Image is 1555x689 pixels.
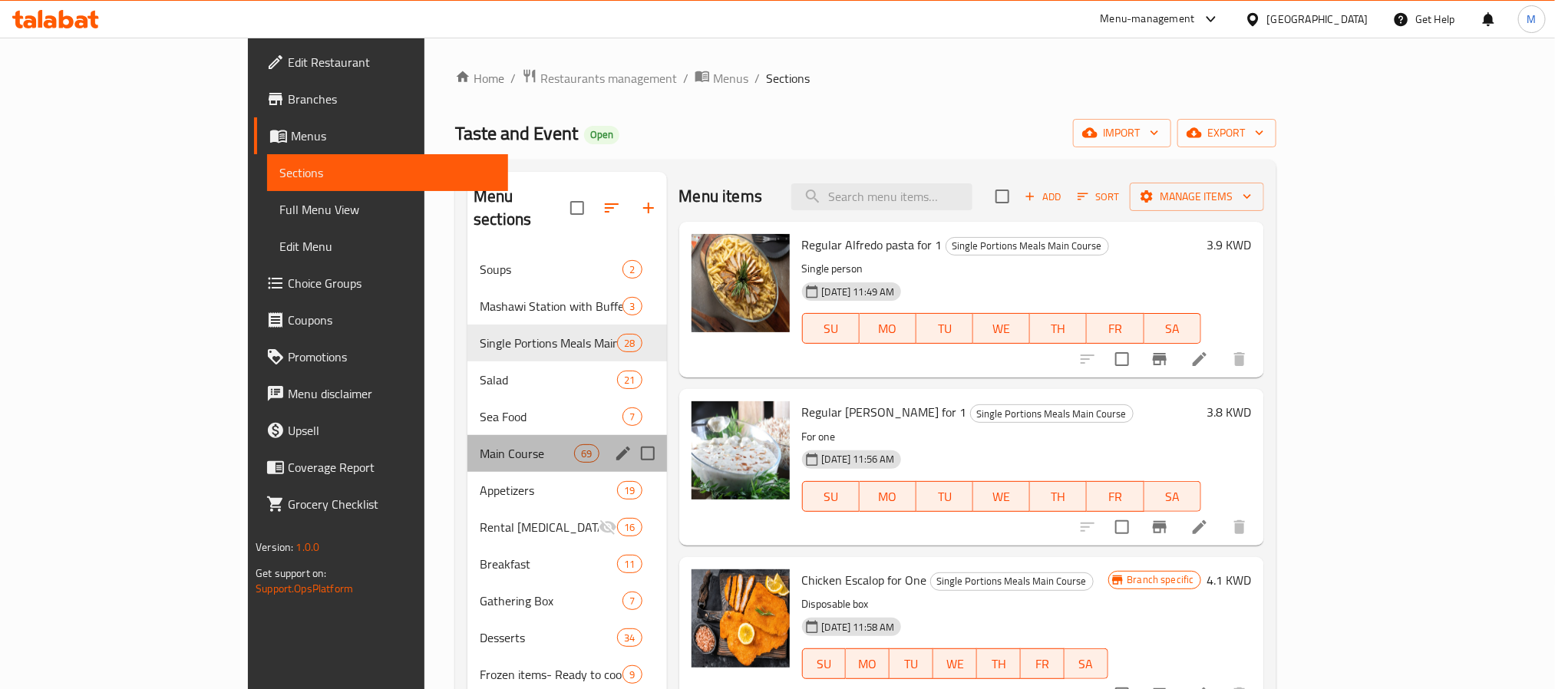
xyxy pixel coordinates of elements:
div: items [617,371,642,389]
nav: breadcrumb [455,68,1276,88]
span: WE [979,318,1024,340]
span: Open [584,128,619,141]
a: Full Menu View [267,191,507,228]
div: Single Portions Meals Main Course [930,572,1094,591]
span: SA [1151,318,1195,340]
button: TH [1030,481,1087,512]
span: Sort sections [593,190,630,226]
button: Branch-specific-item [1141,341,1178,377]
span: 11 [618,557,641,572]
a: Grocery Checklist [254,486,507,523]
button: TU [916,313,973,344]
span: FR [1093,318,1137,340]
div: [GEOGRAPHIC_DATA] [1267,11,1368,28]
span: 9 [623,668,641,682]
h6: 3.8 KWD [1207,401,1252,423]
span: Select to update [1106,343,1138,375]
button: SU [802,481,860,512]
span: Branch specific [1121,572,1200,587]
span: 7 [623,410,641,424]
span: Choice Groups [288,274,495,292]
div: items [574,444,599,463]
div: Salad21 [467,361,666,398]
p: For one [802,427,1201,447]
span: TU [923,486,967,508]
a: Menu disclaimer [254,375,507,412]
p: Single person [802,259,1201,279]
li: / [510,69,516,87]
button: FR [1087,481,1144,512]
button: export [1177,119,1276,147]
span: 28 [618,336,641,351]
div: Menu-management [1101,10,1195,28]
span: Menu disclaimer [288,384,495,403]
div: items [617,481,642,499]
a: Edit Restaurant [254,44,507,81]
a: Edit menu item [1190,518,1209,536]
span: TU [896,653,927,675]
div: items [617,628,642,647]
span: 16 [618,520,641,535]
a: Menus [695,68,748,88]
button: delete [1221,341,1258,377]
div: items [622,407,642,426]
span: TU [923,318,967,340]
span: 34 [618,631,641,645]
button: SU [802,313,860,344]
span: Rental [MEDICAL_DATA] Dishes [480,518,599,536]
span: Gathering Box [480,592,622,610]
span: export [1190,124,1264,143]
a: Coverage Report [254,449,507,486]
img: Regular Alfredo pasta for 1 [692,234,790,332]
button: FR [1087,313,1144,344]
span: Version: [256,537,293,557]
span: Restaurants management [540,69,677,87]
span: Add item [1019,185,1068,209]
span: SU [809,318,853,340]
span: TH [983,653,1015,675]
span: Desserts [480,628,617,647]
span: 7 [623,594,641,608]
h2: Menu sections [474,185,570,231]
h6: 3.9 KWD [1207,234,1252,255]
span: 2 [623,262,641,277]
button: TH [977,648,1021,679]
div: Appetizers19 [467,472,666,509]
span: SA [1071,653,1102,675]
span: Full Menu View [279,200,495,219]
button: MO [860,313,916,344]
a: Menus [254,117,507,154]
span: Sort [1078,188,1120,206]
span: Regular [PERSON_NAME] for 1 [802,401,967,424]
li: / [683,69,688,87]
span: Appetizers [480,481,617,499]
span: [DATE] 11:58 AM [816,620,901,635]
div: Sea Food7 [467,398,666,435]
a: Upsell [254,412,507,449]
a: Coupons [254,302,507,338]
a: Sections [267,154,507,191]
span: [DATE] 11:49 AM [816,285,901,299]
span: Sections [766,69,810,87]
span: Breakfast [480,555,617,573]
img: Chicken Escalop for One [692,569,790,668]
button: SA [1144,481,1201,512]
span: Taste and Event [455,116,578,150]
span: Mashawi Station with Buffet Table with some decoration [480,297,622,315]
button: SA [1065,648,1108,679]
span: Select section [986,180,1019,213]
div: Open [584,126,619,144]
div: items [622,592,642,610]
span: Promotions [288,348,495,366]
span: Salad [480,371,617,389]
span: WE [939,653,971,675]
a: Branches [254,81,507,117]
a: Restaurants management [522,68,677,88]
a: Edit menu item [1190,350,1209,368]
span: FR [1027,653,1058,675]
h6: 4.1 KWD [1207,569,1252,591]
